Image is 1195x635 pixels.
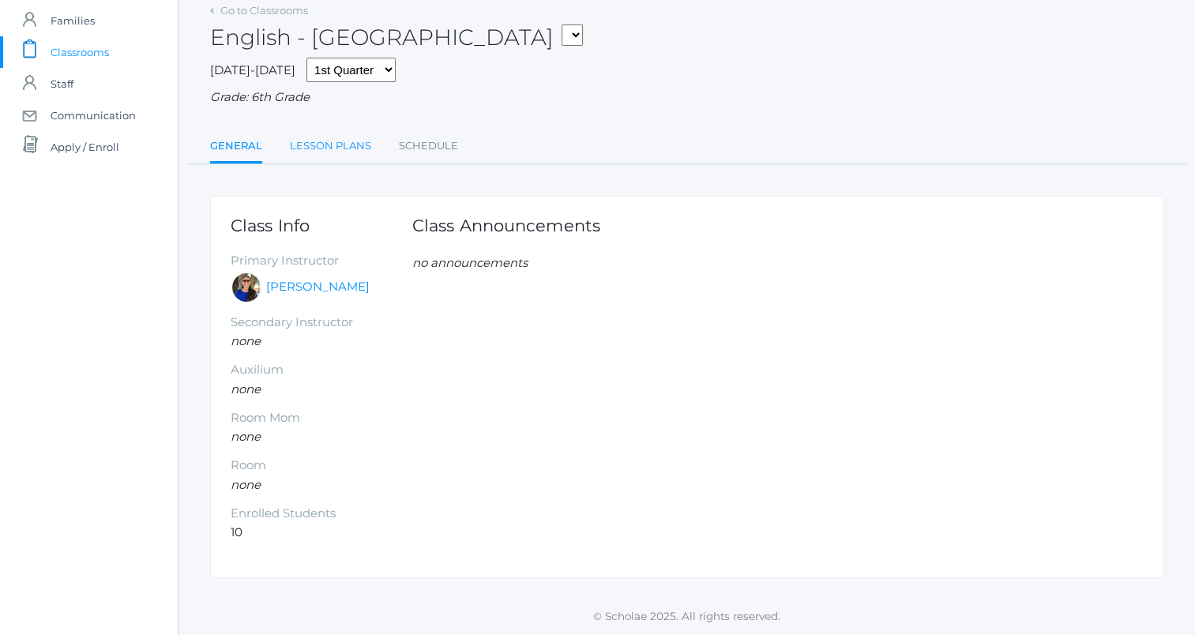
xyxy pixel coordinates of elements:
h2: English - [GEOGRAPHIC_DATA] [210,25,583,50]
h5: Auxilium [231,363,412,377]
h5: Room Mom [231,411,412,425]
h5: Enrolled Students [231,507,412,520]
a: Schedule [399,130,458,162]
span: Communication [51,100,136,131]
span: Apply / Enroll [51,131,119,163]
a: General [210,130,262,164]
em: no announcements [412,255,528,270]
em: none [231,381,261,396]
a: Go to Classrooms [220,4,308,17]
h5: Primary Instructor [231,254,412,268]
h5: Secondary Instructor [231,316,412,329]
h1: Class Announcements [412,216,600,235]
li: 10 [231,524,412,542]
h1: Class Info [231,216,412,235]
a: Lesson Plans [290,130,371,162]
span: Classrooms [51,36,109,68]
em: none [231,429,261,444]
div: Stephanie Todhunter [231,272,262,303]
span: Staff [51,68,73,100]
span: [DATE]-[DATE] [210,62,295,77]
h5: Room [231,459,412,472]
span: Families [51,5,95,36]
a: [PERSON_NAME] [266,278,370,296]
div: Grade: 6th Grade [210,88,1163,107]
em: none [231,477,261,492]
em: none [231,333,261,348]
p: © Scholae 2025. All rights reserved. [178,608,1195,624]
